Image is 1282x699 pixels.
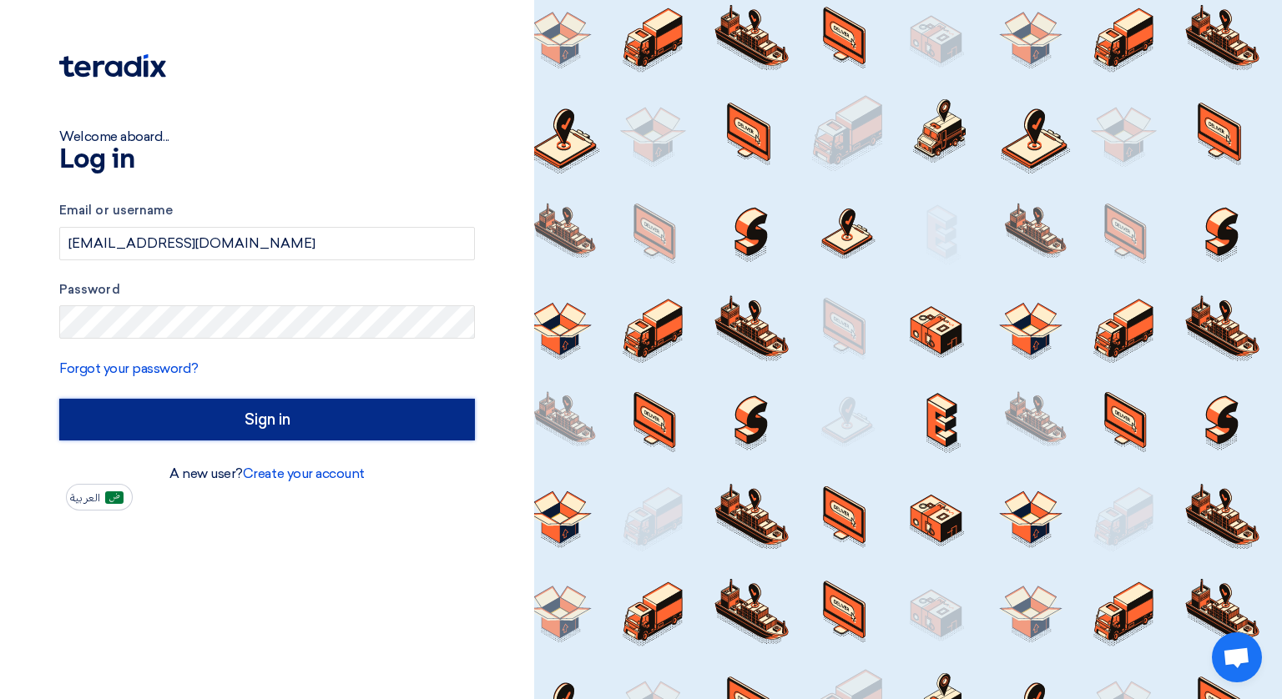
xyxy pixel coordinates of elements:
label: Password [59,280,475,299]
button: العربية [66,484,133,510]
label: Email or username [59,201,475,220]
h1: Log in [59,147,475,173]
img: ar-AR.png [105,491,124,504]
a: Create your account [243,465,365,481]
img: Teradix logo [59,54,166,78]
a: Forgot your password? [59,360,199,376]
input: Sign in [59,399,475,440]
font: A new user? [169,465,365,481]
input: Enter your business email or username [59,227,475,260]
div: Welcome aboard... [59,127,475,147]
a: Open chat [1212,632,1262,682]
span: العربية [70,492,100,504]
